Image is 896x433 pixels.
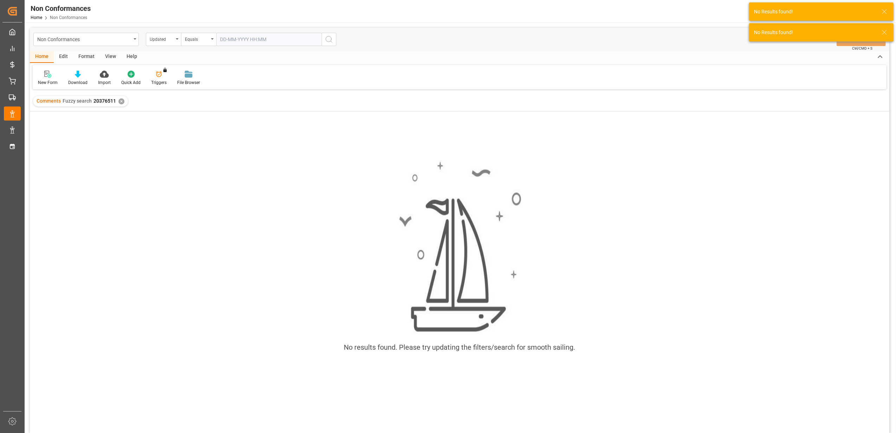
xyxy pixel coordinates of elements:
[181,33,216,46] button: open menu
[37,98,61,104] span: Comments
[754,29,875,36] div: No Results found!
[754,8,875,15] div: No Results found!
[185,34,209,43] div: Equals
[94,98,116,104] span: 20376511
[98,79,111,86] div: Import
[37,34,131,43] div: Non Conformances
[31,3,91,14] div: Non Conformances
[38,79,58,86] div: New Form
[121,51,142,63] div: Help
[63,98,92,104] span: Fuzzy search
[118,98,124,104] div: ✕
[33,33,139,46] button: open menu
[31,15,42,20] a: Home
[150,34,174,43] div: Updated
[852,46,872,51] span: Ctrl/CMD + S
[73,51,100,63] div: Format
[344,342,575,353] div: No results found. Please try updating the filters/search for smooth sailing.
[322,33,336,46] button: search button
[146,33,181,46] button: open menu
[68,79,88,86] div: Download
[398,160,521,334] img: smooth_sailing.jpeg
[30,51,54,63] div: Home
[100,51,121,63] div: View
[216,33,322,46] input: DD-MM-YYYY HH:MM
[54,51,73,63] div: Edit
[177,79,200,86] div: File Browser
[121,79,141,86] div: Quick Add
